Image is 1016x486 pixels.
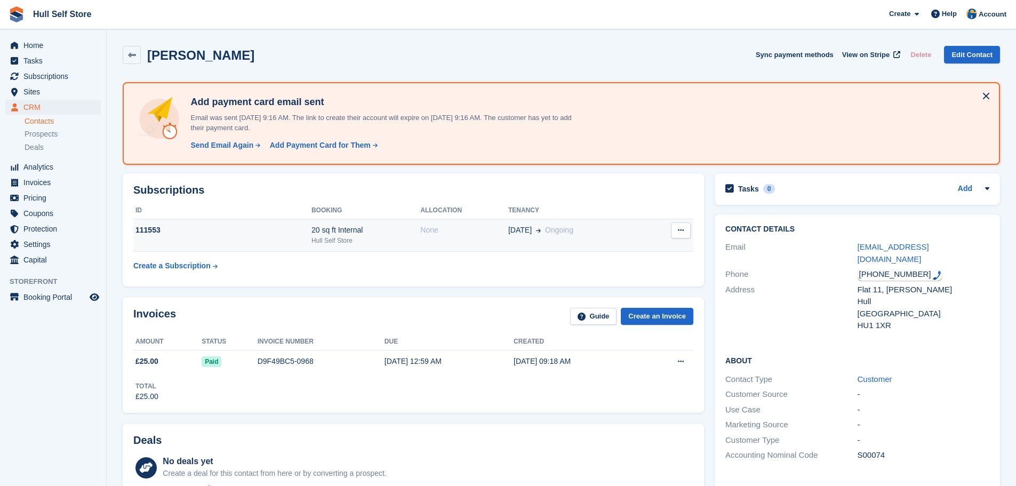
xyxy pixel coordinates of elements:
[514,333,643,350] th: Created
[5,190,101,205] a: menu
[858,296,989,308] div: Hull
[23,252,87,267] span: Capital
[135,391,158,402] div: £25.00
[25,116,101,126] a: Contacts
[186,96,586,108] h4: Add payment card email sent
[958,183,972,195] a: Add
[838,46,902,63] a: View on Stripe
[514,356,643,367] div: [DATE] 09:18 AM
[725,284,857,332] div: Address
[942,9,957,19] span: Help
[23,160,87,174] span: Analytics
[5,100,101,115] a: menu
[270,140,371,151] div: Add Payment Card for Them
[889,9,910,19] span: Create
[5,53,101,68] a: menu
[25,142,44,153] span: Deals
[133,184,693,196] h2: Subscriptions
[858,419,989,431] div: -
[508,202,646,219] th: Tenancy
[202,333,258,350] th: Status
[5,206,101,221] a: menu
[858,449,989,461] div: S00074
[420,202,508,219] th: Allocation
[570,308,617,325] a: Guide
[725,355,989,365] h2: About
[858,375,892,384] a: Customer
[25,129,58,139] span: Prospects
[133,256,218,276] a: Create a Subscription
[133,260,211,272] div: Create a Subscription
[385,356,514,367] div: [DATE] 12:59 AM
[23,69,87,84] span: Subscriptions
[5,175,101,190] a: menu
[23,100,87,115] span: CRM
[186,113,586,133] p: Email was sent [DATE] 9:16 AM. The link to create their account will expire on [DATE] 9:16 AM. Th...
[5,252,101,267] a: menu
[933,270,941,280] img: hfpfyWBK5wQHBAGPgDf9c6qAYOxxMAAAAASUVORK5CYII=
[966,9,977,19] img: Hull Self Store
[133,225,311,236] div: 111553
[420,225,508,236] div: None
[858,268,942,281] div: Call: +447391038219
[258,356,385,367] div: D9F49BC5-0968
[258,333,385,350] th: Invoice number
[23,53,87,68] span: Tasks
[756,46,834,63] button: Sync payment methods
[725,419,857,431] div: Marketing Source
[163,468,386,479] div: Create a deal for this contact from here or by converting a prospect.
[906,46,935,63] button: Delete
[979,9,1006,20] span: Account
[137,96,182,141] img: add-payment-card-4dbda4983b697a7845d177d07a5d71e8a16f1ec00487972de202a45f1e8132f5.svg
[725,241,857,265] div: Email
[5,160,101,174] a: menu
[763,184,775,194] div: 0
[23,221,87,236] span: Protection
[311,202,420,219] th: Booking
[311,225,420,236] div: 20 sq ft Internal
[725,388,857,401] div: Customer Source
[725,449,857,461] div: Accounting Nominal Code
[311,236,420,245] div: Hull Self Store
[944,46,1000,63] a: Edit Contact
[858,320,989,332] div: HU1 1XR
[858,388,989,401] div: -
[23,206,87,221] span: Coupons
[842,50,890,60] span: View on Stripe
[545,226,573,234] span: Ongoing
[190,140,253,151] div: Send Email Again
[385,333,514,350] th: Due
[23,237,87,252] span: Settings
[725,268,857,281] div: Phone
[29,5,95,23] a: Hull Self Store
[5,38,101,53] a: menu
[23,290,87,305] span: Booking Portal
[202,356,221,367] span: Paid
[133,202,311,219] th: ID
[858,404,989,416] div: -
[725,373,857,386] div: Contact Type
[25,129,101,140] a: Prospects
[163,455,386,468] div: No deals yet
[23,175,87,190] span: Invoices
[23,38,87,53] span: Home
[5,84,101,99] a: menu
[858,242,929,264] a: [EMAIL_ADDRESS][DOMAIN_NAME]
[9,6,25,22] img: stora-icon-8386f47178a22dfd0bd8f6a31ec36ba5ce8667c1dd55bd0f319d3a0aa187defe.svg
[858,434,989,447] div: -
[25,142,101,153] a: Deals
[10,276,106,287] span: Storefront
[5,69,101,84] a: menu
[508,225,532,236] span: [DATE]
[88,291,101,304] a: Preview store
[133,308,176,325] h2: Invoices
[266,140,379,151] a: Add Payment Card for Them
[738,184,759,194] h2: Tasks
[725,434,857,447] div: Customer Type
[135,381,158,391] div: Total
[5,290,101,305] a: menu
[147,48,254,62] h2: [PERSON_NAME]
[23,190,87,205] span: Pricing
[725,404,857,416] div: Use Case
[725,225,989,234] h2: Contact Details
